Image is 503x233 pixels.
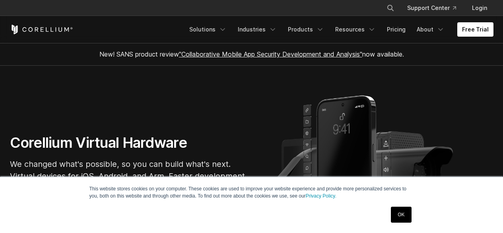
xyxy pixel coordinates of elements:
a: OK [391,207,411,223]
a: Industries [233,22,282,37]
h1: Corellium Virtual Hardware [10,134,249,152]
a: Solutions [184,22,231,37]
a: Free Trial [457,22,493,37]
a: Corellium Home [10,25,73,34]
div: Navigation Menu [377,1,493,15]
div: Navigation Menu [184,22,493,37]
a: Resources [330,22,381,37]
a: Support Center [401,1,462,15]
a: Products [283,22,329,37]
span: New! SANS product review now available. [99,50,404,58]
p: This website stores cookies on your computer. These cookies are used to improve your website expe... [89,185,414,200]
a: Login [466,1,493,15]
a: "Collaborative Mobile App Security Development and Analysis" [179,50,362,58]
p: We changed what's possible, so you can build what's next. Virtual devices for iOS, Android, and A... [10,158,249,194]
a: About [412,22,449,37]
button: Search [383,1,398,15]
a: Privacy Policy. [306,193,336,199]
a: Pricing [382,22,410,37]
